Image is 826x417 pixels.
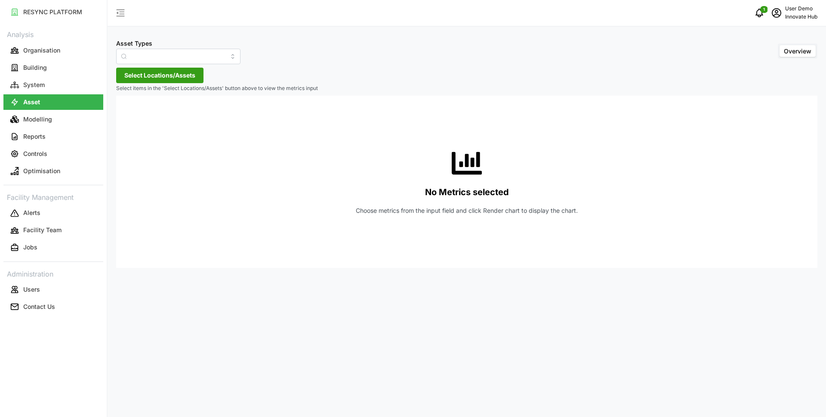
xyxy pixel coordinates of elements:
p: Controls [23,149,47,158]
label: Asset Types [116,39,152,48]
button: Reports [3,129,103,144]
button: Contact Us [3,299,103,314]
button: Controls [3,146,103,162]
p: Analysis [3,28,103,40]
button: Jobs [3,240,103,255]
button: Modelling [3,112,103,127]
button: schedule [768,4,785,22]
a: Building [3,59,103,76]
p: Administration [3,267,103,280]
p: Choose metrics from the input field and click Render chart to display the chart. [356,206,578,215]
button: Alerts [3,205,103,221]
a: RESYNC PLATFORM [3,3,103,21]
button: Building [3,60,103,75]
a: Asset [3,93,103,111]
a: System [3,76,103,93]
a: Modelling [3,111,103,128]
p: Optimisation [23,167,60,175]
p: Select items in the 'Select Locations/Assets' button above to view the metrics input [116,85,817,92]
p: User Demo [785,5,817,13]
a: Optimisation [3,162,103,180]
a: Alerts [3,205,103,222]
button: Users [3,282,103,297]
span: 1 [763,6,765,12]
p: Facility Team [23,226,62,234]
a: Controls [3,145,103,162]
span: Overview [784,47,811,55]
p: Facility Management [3,190,103,203]
p: Innovate Hub [785,13,817,21]
button: System [3,77,103,93]
button: Select Locations/Assets [116,68,203,83]
a: Facility Team [3,222,103,239]
p: Contact Us [23,302,55,311]
a: Contact Us [3,298,103,315]
button: RESYNC PLATFORM [3,4,103,20]
span: Select Locations/Assets [124,68,195,83]
a: Jobs [3,239,103,256]
p: RESYNC PLATFORM [23,8,82,16]
a: Reports [3,128,103,145]
button: Facility Team [3,223,103,238]
p: Jobs [23,243,37,252]
button: Organisation [3,43,103,58]
button: Optimisation [3,163,103,179]
p: Users [23,285,40,294]
p: Asset [23,98,40,106]
button: notifications [751,4,768,22]
p: System [23,81,45,89]
p: Organisation [23,46,60,55]
p: Alerts [23,208,40,217]
a: Users [3,281,103,298]
a: Organisation [3,42,103,59]
p: Reports [23,132,46,141]
p: Modelling [23,115,52,124]
p: Building [23,63,47,72]
p: No Metrics selected [425,185,509,199]
button: Asset [3,94,103,110]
